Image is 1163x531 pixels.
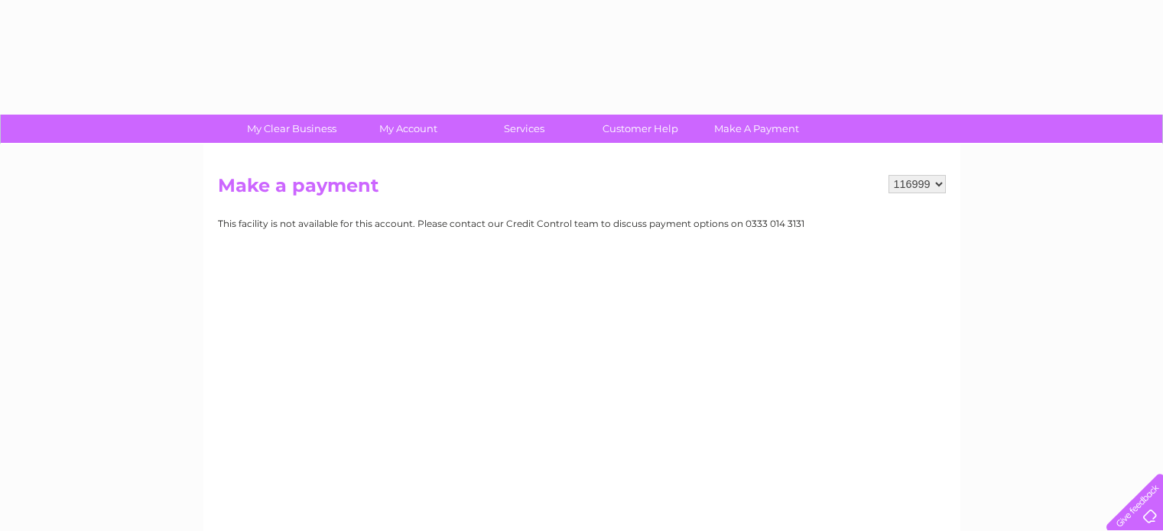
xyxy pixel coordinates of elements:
[218,219,946,229] div: This facility is not available for this account. Please contact our Credit Control team to discus...
[694,115,820,143] a: Make A Payment
[345,115,471,143] a: My Account
[229,115,355,143] a: My Clear Business
[461,115,587,143] a: Services
[577,115,703,143] a: Customer Help
[218,175,946,204] h2: Make a payment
